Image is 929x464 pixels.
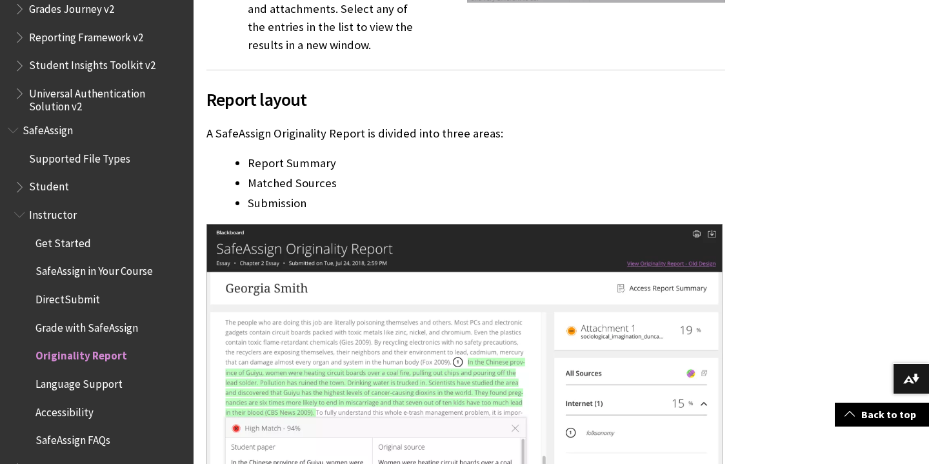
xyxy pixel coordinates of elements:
[248,194,725,212] li: Submission
[35,373,123,390] span: Language Support
[248,154,725,172] li: Report Summary
[206,86,725,113] span: Report layout
[248,174,725,192] li: Matched Sources
[35,261,153,278] span: SafeAssign in Your Course
[29,176,69,194] span: Student
[35,345,127,363] span: Originality Report
[35,317,138,334] span: Grade with SafeAssign
[35,288,100,306] span: DirectSubmit
[29,83,185,113] span: Universal Authentication Solution v2
[835,403,929,427] a: Back to top
[206,125,725,142] p: A SafeAssign Originality Report is divided into three areas:
[29,55,155,72] span: Student Insights Toolkit v2
[29,204,77,221] span: Instructor
[29,26,143,44] span: Reporting Framework v2
[23,119,73,137] span: SafeAssign
[35,232,91,250] span: Get Started
[29,148,130,165] span: Supported File Types
[35,430,110,447] span: SafeAssign FAQs
[35,401,94,419] span: Accessibility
